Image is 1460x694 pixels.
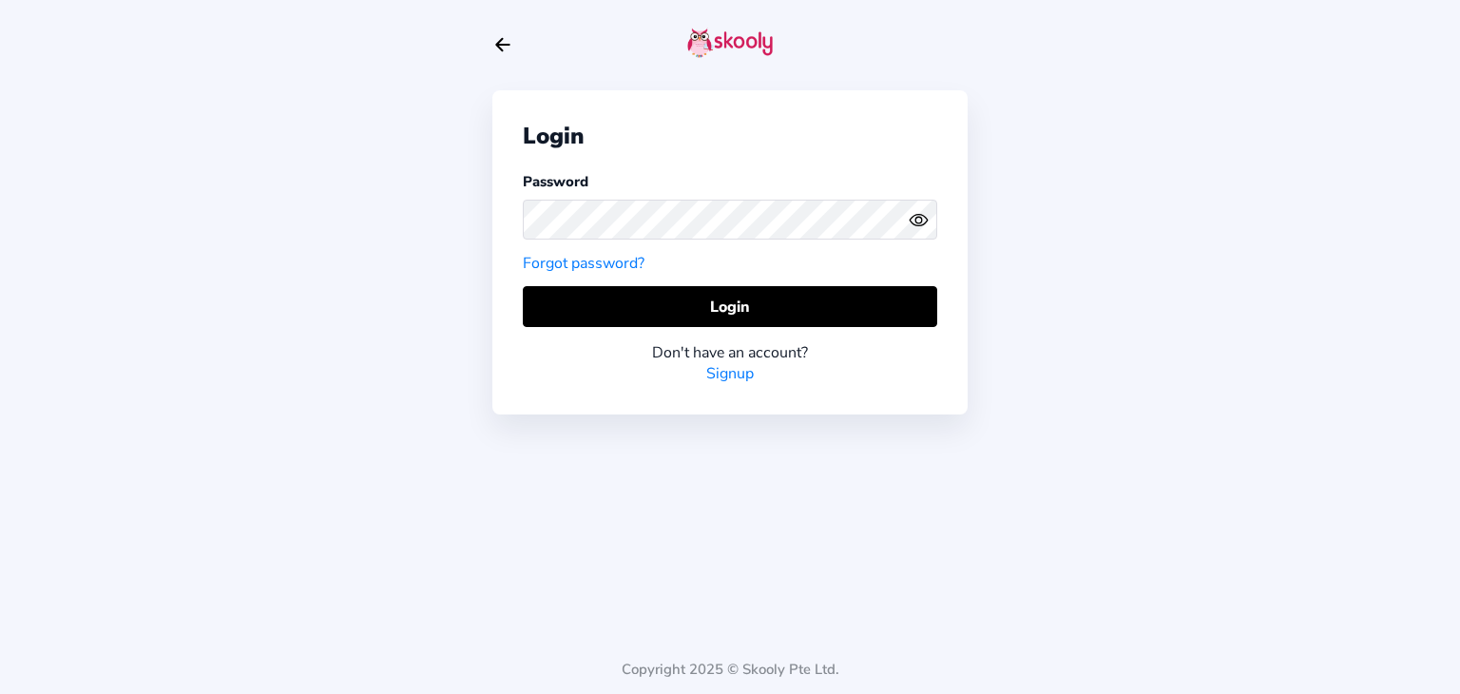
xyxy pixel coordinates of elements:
[523,121,937,151] div: Login
[706,363,754,384] a: Signup
[492,34,513,55] button: arrow back outline
[909,210,929,230] ion-icon: eye outline
[523,172,588,191] label: Password
[523,342,937,363] div: Don't have an account?
[909,210,937,230] button: eye outlineeye off outline
[523,286,937,327] button: Login
[687,28,773,58] img: skooly-logo.png
[523,253,644,274] a: Forgot password?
